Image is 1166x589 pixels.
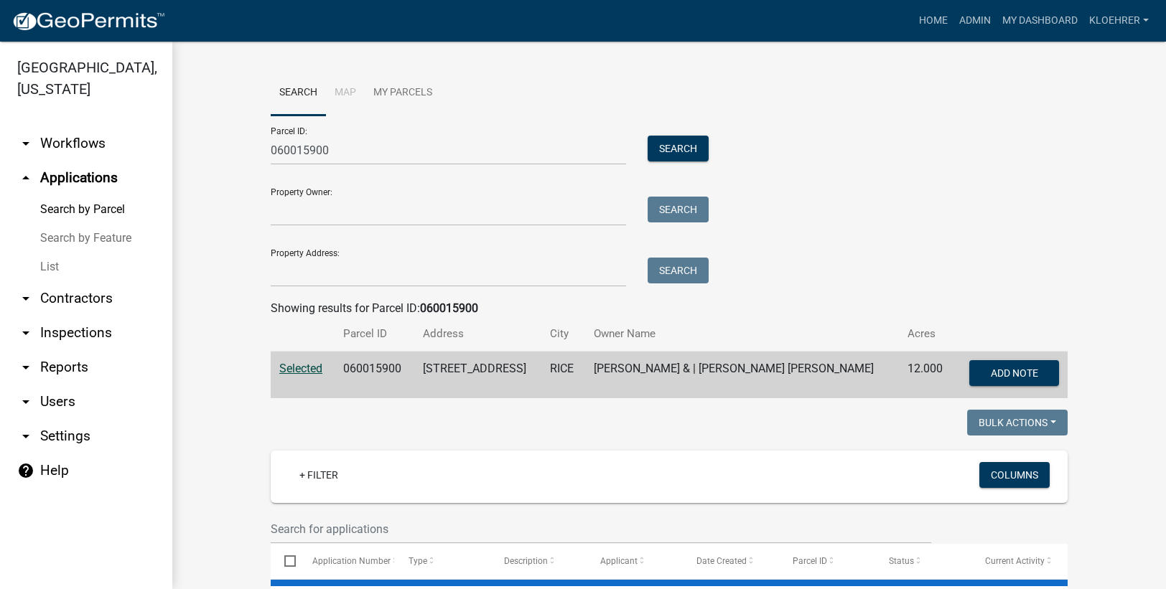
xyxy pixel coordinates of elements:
td: 060015900 [335,352,414,399]
datatable-header-cell: Current Activity [971,544,1068,578]
button: Search [648,136,709,161]
datatable-header-cell: Type [394,544,490,578]
a: Search [271,70,326,116]
th: Acres [899,317,954,351]
datatable-header-cell: Select [271,544,298,578]
th: Owner Name [585,317,900,351]
i: arrow_drop_down [17,135,34,152]
i: arrow_drop_down [17,393,34,410]
span: Type [409,556,427,566]
strong: 060015900 [420,301,478,315]
button: Search [648,258,709,283]
td: [PERSON_NAME] & | [PERSON_NAME] [PERSON_NAME] [585,352,900,399]
button: Columns [979,462,1050,488]
span: Date Created [696,556,747,566]
a: Admin [953,7,997,34]
span: Status [889,556,914,566]
datatable-header-cell: Applicant [587,544,683,578]
th: Parcel ID [335,317,414,351]
i: arrow_drop_down [17,290,34,307]
a: My Parcels [365,70,441,116]
td: 12.000 [899,352,954,399]
i: arrow_drop_down [17,428,34,445]
a: Home [913,7,953,34]
button: Search [648,197,709,222]
td: [STREET_ADDRESS] [414,352,542,399]
span: Add Note [990,367,1037,379]
i: arrow_drop_down [17,324,34,341]
i: arrow_drop_up [17,169,34,187]
button: Bulk Actions [967,410,1068,435]
i: arrow_drop_down [17,359,34,376]
span: Current Activity [985,556,1045,566]
a: My Dashboard [997,7,1083,34]
datatable-header-cell: Application Number [298,544,394,578]
td: RICE [541,352,584,399]
datatable-header-cell: Date Created [683,544,779,578]
input: Search for applications [271,514,931,544]
a: kloehrer [1083,7,1155,34]
span: Applicant [600,556,638,566]
a: Selected [279,362,322,375]
span: Parcel ID [793,556,827,566]
i: help [17,462,34,479]
div: Showing results for Parcel ID: [271,300,1068,317]
th: City [541,317,584,351]
a: + Filter [288,462,350,488]
button: Add Note [969,360,1059,386]
datatable-header-cell: Parcel ID [779,544,875,578]
th: Address [414,317,542,351]
datatable-header-cell: Description [490,544,587,578]
span: Description [504,556,548,566]
datatable-header-cell: Status [875,544,971,578]
span: Application Number [312,556,391,566]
